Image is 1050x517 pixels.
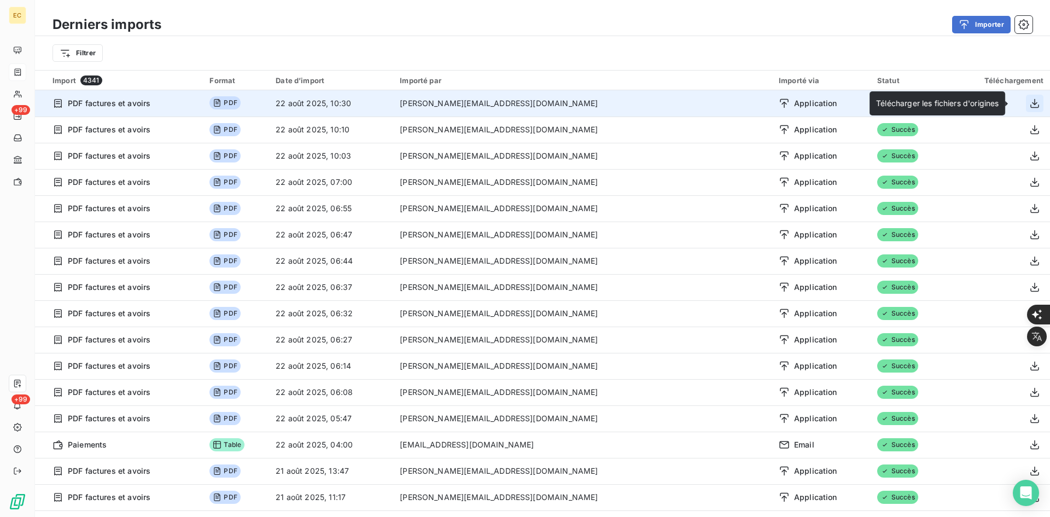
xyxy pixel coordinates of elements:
[68,308,150,319] span: PDF factures et avoirs
[209,333,240,346] span: PDF
[877,176,918,189] span: Succès
[393,484,772,510] td: [PERSON_NAME][EMAIL_ADDRESS][DOMAIN_NAME]
[952,16,1011,33] button: Importer
[209,281,240,294] span: PDF
[794,98,837,109] span: Application
[68,203,150,214] span: PDF factures et avoirs
[794,203,837,214] span: Application
[794,282,837,293] span: Application
[877,491,918,504] span: Succès
[68,229,150,240] span: PDF factures et avoirs
[876,98,999,108] span: Télécharger les fichiers d'origines
[52,75,196,85] div: Import
[269,432,393,458] td: 22 août 2025, 04:00
[794,387,837,398] span: Application
[269,117,393,143] td: 22 août 2025, 10:10
[393,222,772,248] td: [PERSON_NAME][EMAIL_ADDRESS][DOMAIN_NAME]
[209,491,240,504] span: PDF
[393,405,772,432] td: [PERSON_NAME][EMAIL_ADDRESS][DOMAIN_NAME]
[794,177,837,188] span: Application
[877,333,918,346] span: Succès
[9,7,26,24] div: EC
[68,150,150,161] span: PDF factures et avoirs
[393,458,772,484] td: [PERSON_NAME][EMAIL_ADDRESS][DOMAIN_NAME]
[269,300,393,327] td: 22 août 2025, 06:32
[269,405,393,432] td: 22 août 2025, 05:47
[209,307,240,320] span: PDF
[794,124,837,135] span: Application
[68,98,150,109] span: PDF factures et avoirs
[68,413,150,424] span: PDF factures et avoirs
[393,90,772,117] td: [PERSON_NAME][EMAIL_ADDRESS][DOMAIN_NAME]
[269,274,393,300] td: 22 août 2025, 06:37
[209,149,240,162] span: PDF
[877,76,944,85] div: Statut
[269,248,393,274] td: 22 août 2025, 06:44
[80,75,102,85] span: 4341
[209,412,240,425] span: PDF
[779,76,864,85] div: Importé via
[794,308,837,319] span: Application
[1013,480,1039,506] div: Open Intercom Messenger
[393,353,772,379] td: [PERSON_NAME][EMAIL_ADDRESS][DOMAIN_NAME]
[877,149,918,162] span: Succès
[68,387,150,398] span: PDF factures et avoirs
[794,334,837,345] span: Application
[877,438,918,451] span: Succès
[877,386,918,399] span: Succès
[68,334,150,345] span: PDF factures et avoirs
[794,255,837,266] span: Application
[269,222,393,248] td: 22 août 2025, 06:47
[11,394,30,404] span: +99
[269,169,393,195] td: 22 août 2025, 07:00
[209,464,240,478] span: PDF
[209,76,262,85] div: Format
[393,195,772,222] td: [PERSON_NAME][EMAIL_ADDRESS][DOMAIN_NAME]
[9,493,26,510] img: Logo LeanPay
[276,76,387,85] div: Date d’import
[393,379,772,405] td: [PERSON_NAME][EMAIL_ADDRESS][DOMAIN_NAME]
[209,254,240,268] span: PDF
[794,150,837,161] span: Application
[269,90,393,117] td: 22 août 2025, 10:30
[68,361,150,371] span: PDF factures et avoirs
[794,361,837,371] span: Application
[393,432,772,458] td: [EMAIL_ADDRESS][DOMAIN_NAME]
[877,464,918,478] span: Succès
[68,466,150,477] span: PDF factures et avoirs
[393,169,772,195] td: [PERSON_NAME][EMAIL_ADDRESS][DOMAIN_NAME]
[209,359,240,373] span: PDF
[794,439,814,450] span: Email
[209,228,240,241] span: PDF
[269,353,393,379] td: 22 août 2025, 06:14
[877,307,918,320] span: Succès
[794,466,837,477] span: Application
[9,107,26,125] a: +99
[209,123,240,136] span: PDF
[877,123,918,136] span: Succès
[269,195,393,222] td: 22 août 2025, 06:55
[877,228,918,241] span: Succès
[393,300,772,327] td: [PERSON_NAME][EMAIL_ADDRESS][DOMAIN_NAME]
[269,484,393,510] td: 21 août 2025, 11:17
[68,439,107,450] span: Paiements
[209,96,240,109] span: PDF
[400,76,766,85] div: Importé par
[877,412,918,425] span: Succès
[393,248,772,274] td: [PERSON_NAME][EMAIL_ADDRESS][DOMAIN_NAME]
[794,229,837,240] span: Application
[209,202,240,215] span: PDF
[68,177,150,188] span: PDF factures et avoirs
[269,379,393,405] td: 22 août 2025, 06:08
[68,282,150,293] span: PDF factures et avoirs
[209,176,240,189] span: PDF
[393,143,772,169] td: [PERSON_NAME][EMAIL_ADDRESS][DOMAIN_NAME]
[209,438,244,451] span: Table
[52,15,161,34] h3: Derniers imports
[68,492,150,503] span: PDF factures et avoirs
[269,143,393,169] td: 22 août 2025, 10:03
[877,281,918,294] span: Succès
[877,254,918,268] span: Succès
[794,492,837,503] span: Application
[68,124,150,135] span: PDF factures et avoirs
